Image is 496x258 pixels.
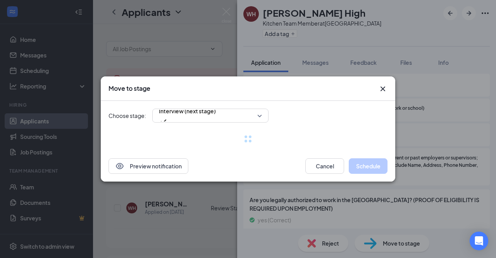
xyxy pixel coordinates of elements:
button: Close [378,84,387,94]
button: EyePreview notification [108,158,188,174]
div: Open Intercom Messenger [470,232,488,250]
svg: Checkmark [159,117,168,126]
h3: Move to stage [108,84,150,93]
button: Cancel [305,158,344,174]
svg: Eye [115,161,124,171]
span: Interview (next stage) [159,105,216,117]
span: Choose stage: [108,111,146,120]
svg: Cross [378,84,387,94]
button: Schedule [349,158,387,174]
